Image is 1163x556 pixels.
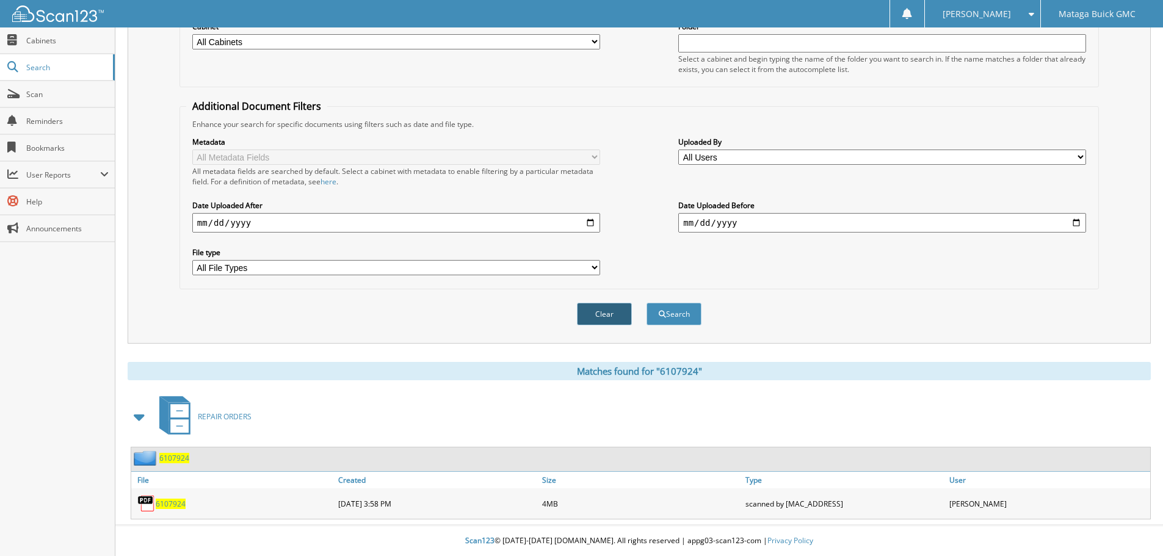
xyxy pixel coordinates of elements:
a: Size [539,472,743,488]
span: REPAIR ORDERS [198,411,252,422]
span: User Reports [26,170,100,180]
div: scanned by [MAC_ADDRESS] [742,491,946,516]
legend: Additional Document Filters [186,99,327,113]
a: 6107924 [156,499,186,509]
button: Search [647,303,701,325]
div: All metadata fields are searched by default. Select a cabinet with metadata to enable filtering b... [192,166,600,187]
label: Date Uploaded After [192,200,600,211]
span: Cabinets [26,35,109,46]
button: Clear [577,303,632,325]
div: 4MB [539,491,743,516]
div: [DATE] 3:58 PM [335,491,539,516]
img: PDF.png [137,494,156,513]
img: folder2.png [134,450,159,466]
span: Scan [26,89,109,99]
a: REPAIR ORDERS [152,392,252,441]
label: File type [192,247,600,258]
span: Search [26,62,107,73]
label: Metadata [192,137,600,147]
label: Date Uploaded Before [678,200,1086,211]
a: User [946,472,1150,488]
span: Reminders [26,116,109,126]
iframe: Chat Widget [1102,497,1163,556]
div: Matches found for "6107924" [128,362,1151,380]
span: [PERSON_NAME] [943,10,1011,18]
a: Created [335,472,539,488]
div: Select a cabinet and begin typing the name of the folder you want to search in. If the name match... [678,54,1086,74]
span: Announcements [26,223,109,234]
input: end [678,213,1086,233]
div: © [DATE]-[DATE] [DOMAIN_NAME]. All rights reserved | appg03-scan123-com | [115,526,1163,556]
span: Mataga Buick GMC [1059,10,1136,18]
div: [PERSON_NAME] [946,491,1150,516]
a: File [131,472,335,488]
label: Uploaded By [678,137,1086,147]
input: start [192,213,600,233]
span: Scan123 [465,535,495,546]
a: 6107924 [159,453,189,463]
img: scan123-logo-white.svg [12,5,104,22]
span: Help [26,197,109,207]
a: Type [742,472,946,488]
a: Privacy Policy [767,535,813,546]
div: Enhance your search for specific documents using filters such as date and file type. [186,119,1092,129]
a: here [321,176,336,187]
span: Bookmarks [26,143,109,153]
